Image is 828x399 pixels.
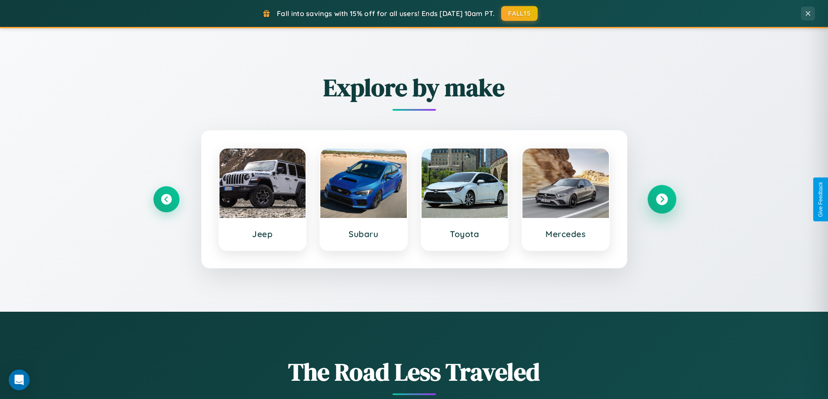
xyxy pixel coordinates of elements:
[501,6,538,21] button: FALL15
[228,229,297,239] h3: Jeep
[430,229,499,239] h3: Toyota
[818,182,824,217] div: Give Feedback
[531,229,600,239] h3: Mercedes
[153,355,675,389] h1: The Road Less Traveled
[9,369,30,390] div: Open Intercom Messenger
[277,9,495,18] span: Fall into savings with 15% off for all users! Ends [DATE] 10am PT.
[329,229,398,239] h3: Subaru
[153,71,675,104] h2: Explore by make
